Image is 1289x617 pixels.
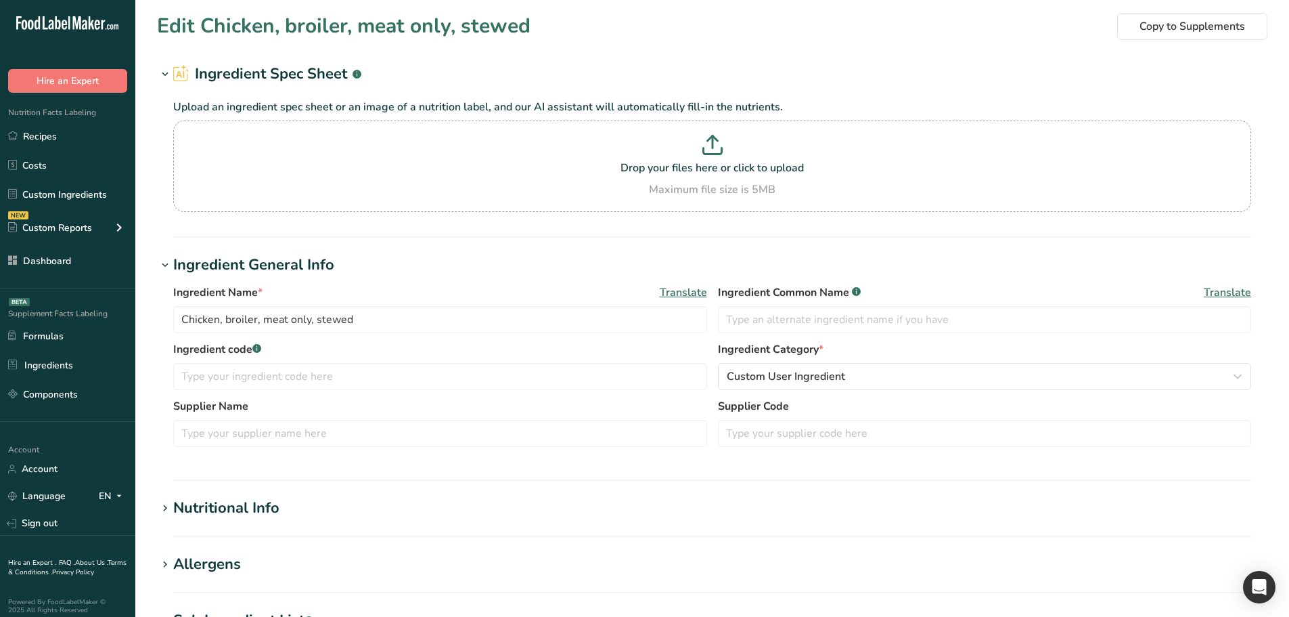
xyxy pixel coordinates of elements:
[173,99,1251,115] p: Upload an ingredient spec sheet or an image of a nutrition label, and our AI assistant will autom...
[173,553,241,576] div: Allergens
[173,284,263,301] span: Ingredient Name
[173,254,334,276] div: Ingredient General Info
[173,420,707,447] input: Type your supplier name here
[8,69,127,93] button: Hire an Expert
[718,363,1252,390] button: Custom User Ingredient
[173,363,707,390] input: Type your ingredient code here
[1139,18,1245,35] span: Copy to Supplements
[59,558,75,568] a: FAQ .
[75,558,108,568] a: About Us .
[1243,571,1275,603] div: Open Intercom Messenger
[173,306,707,333] input: Type your ingredient name here
[173,497,279,519] div: Nutritional Info
[660,284,707,301] span: Translate
[9,298,30,306] div: BETA
[8,221,92,235] div: Custom Reports
[157,11,530,41] h1: Edit Chicken, broiler, meat only, stewed
[8,211,28,219] div: NEW
[718,306,1252,333] input: Type an alternate ingredient name if you have
[52,568,94,577] a: Privacy Policy
[8,598,127,614] div: Powered By FoodLabelMaker © 2025 All Rights Reserved
[8,558,127,577] a: Terms & Conditions .
[1117,13,1267,40] button: Copy to Supplements
[718,284,861,301] span: Ingredient Common Name
[99,488,127,505] div: EN
[173,341,707,358] label: Ingredient code
[718,398,1252,414] label: Supplier Code
[727,368,845,385] span: Custom User Ingredient
[8,558,56,568] a: Hire an Expert .
[173,63,361,85] h2: Ingredient Spec Sheet
[718,341,1252,358] label: Ingredient Category
[8,484,66,508] a: Language
[173,398,707,414] label: Supplier Name
[1204,284,1251,301] span: Translate
[177,160,1248,176] p: Drop your files here or click to upload
[718,420,1252,447] input: Type your supplier code here
[177,182,1248,198] div: Maximum file size is 5MB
